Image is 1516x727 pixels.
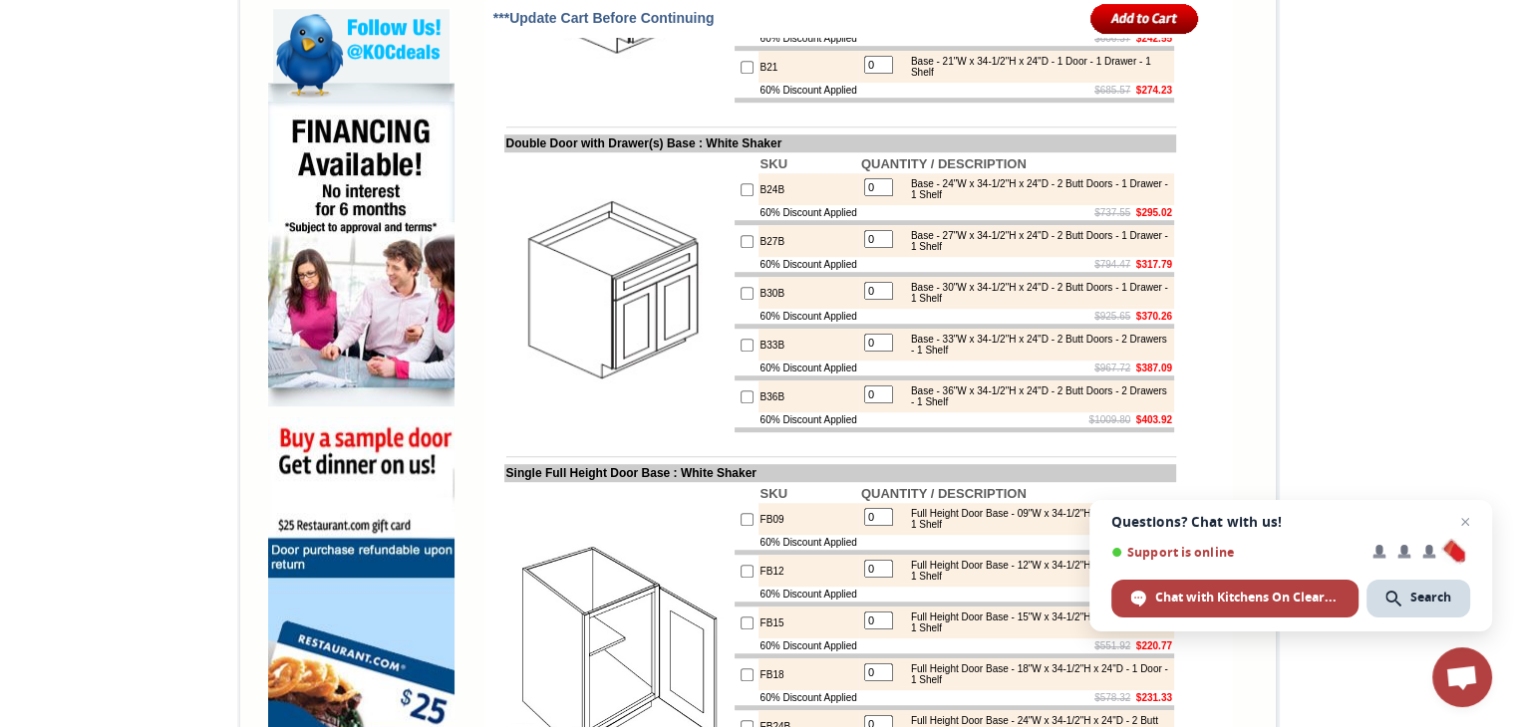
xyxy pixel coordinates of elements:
b: SKU [760,486,787,501]
b: Price Sheet View in PDF Format [23,8,161,19]
span: ***Update Cart Before Continuing [493,10,715,26]
td: FB12 [758,555,859,587]
div: Base - 21"W x 34-1/2"H x 24"D - 1 Door - 1 Drawer - 1 Shelf [901,56,1169,78]
b: $387.09 [1136,363,1172,373]
img: spacer.gif [105,56,108,57]
s: $794.47 [1094,259,1130,270]
div: Base - 33"W x 34-1/2"H x 24"D - 2 Butt Doors - 2 Drawers - 1 Shelf [901,334,1169,356]
div: Base - 36"W x 34-1/2"H x 24"D - 2 Butt Doors - 2 Drawers - 1 Shelf [901,385,1169,407]
div: Full Height Door Base - 18"W x 34-1/2"H x 24"D - 1 Door - 1 Shelf [901,663,1169,685]
b: $242.55 [1136,33,1172,44]
img: spacer.gif [51,56,54,57]
td: 60% Discount Applied [758,638,859,653]
td: Bellmonte Maple [279,91,330,111]
a: Price Sheet View in PDF Format [23,3,161,20]
img: pdf.png [3,5,19,21]
td: B30B [758,277,859,309]
s: $1009.80 [1088,414,1130,425]
s: $551.92 [1094,640,1130,651]
td: Double Door with Drawer(s) Base : White Shaker [504,134,1176,152]
td: 60% Discount Applied [758,257,859,272]
td: [PERSON_NAME] White Shaker [161,91,222,113]
s: $606.37 [1094,33,1130,44]
td: Belton Blue Shaker [333,91,384,113]
td: B27B [758,225,859,257]
span: Search [1366,580,1470,617]
div: Full Height Door Base - 09"W x 34-1/2"H x 24"D - 1 Door - 1 Shelf [901,508,1169,530]
b: $295.02 [1136,207,1172,218]
b: $231.33 [1136,692,1172,703]
input: Add to Cart [1090,2,1199,35]
div: Base - 24"W x 34-1/2"H x 24"D - 2 Butt Doors - 1 Drawer - 1 Shelf [901,178,1169,200]
td: Single Full Height Door Base : White Shaker [504,464,1176,482]
div: Full Height Door Base - 12"W x 34-1/2"H x 24"D - 1 Door - 1 Shelf [901,560,1169,582]
s: $578.32 [1094,692,1130,703]
img: spacer.gif [276,56,279,57]
b: $220.77 [1136,640,1172,651]
b: $317.79 [1136,259,1172,270]
td: 60% Discount Applied [758,412,859,427]
td: 60% Discount Applied [758,535,859,550]
b: $274.23 [1136,85,1172,96]
s: $737.55 [1094,207,1130,218]
img: spacer.gif [222,56,225,57]
td: Baycreek Gray [225,91,276,111]
td: 60% Discount Applied [758,309,859,324]
b: $370.26 [1136,311,1172,322]
span: Search [1410,589,1451,606]
span: Support is online [1111,545,1359,560]
td: B24B [758,173,859,205]
span: Chat with Kitchens On Clearance [1155,589,1340,606]
img: spacer.gif [330,56,333,57]
div: Full Height Door Base - 15"W x 34-1/2"H x 24"D - 1 Door - 1 Shelf [901,611,1169,633]
b: QUANTITY / DESCRIPTION [861,486,1027,501]
span: Questions? Chat with us! [1111,514,1470,530]
td: FB09 [758,503,859,535]
td: FB15 [758,606,859,638]
td: B33B [758,329,859,361]
td: 60% Discount Applied [758,205,859,220]
td: FB18 [758,658,859,690]
td: Altmann Yellow Walnut [108,91,158,113]
s: $967.72 [1094,363,1130,373]
s: $685.57 [1094,85,1130,96]
img: spacer.gif [158,56,161,57]
td: 60% Discount Applied [758,83,859,98]
div: Base - 30"W x 34-1/2"H x 24"D - 2 Butt Doors - 1 Drawer - 1 Shelf [901,282,1169,304]
td: B21 [758,51,859,83]
td: 60% Discount Applied [758,587,859,602]
td: 60% Discount Applied [758,361,859,375]
td: 60% Discount Applied [758,690,859,705]
div: Base - 27"W x 34-1/2"H x 24"D - 2 Butt Doors - 1 Drawer - 1 Shelf [901,230,1169,252]
b: QUANTITY / DESCRIPTION [861,156,1027,171]
td: B36B [758,380,859,412]
a: Open chat [1432,647,1492,707]
span: Chat with Kitchens On Clearance [1111,580,1359,617]
b: SKU [760,156,787,171]
td: 60% Discount Applied [758,31,859,46]
b: $403.92 [1136,414,1172,425]
s: $925.65 [1094,311,1130,322]
img: Double Door with Drawer(s) Base [506,181,731,405]
td: Alabaster Shaker [54,91,105,111]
